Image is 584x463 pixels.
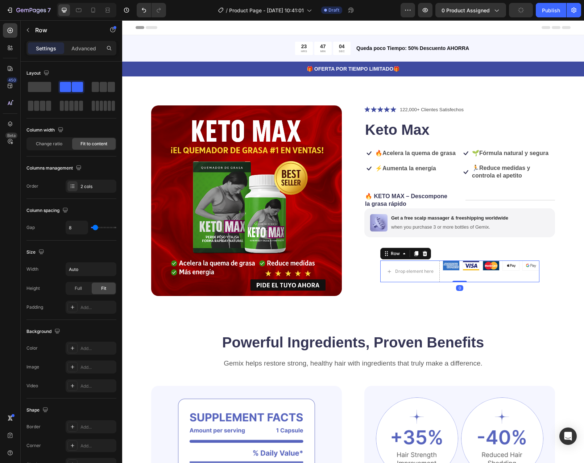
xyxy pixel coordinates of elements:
[234,25,347,31] strong: Queda poco Tiempo: 50% Descuento AHORRA
[273,248,311,254] div: Drop element here
[226,7,228,14] span: /
[242,172,332,188] div: Rich Text Editor. Editing area: main
[198,29,204,33] p: MIN
[278,87,341,92] span: 122,000+ Clientes Satisfechos
[36,141,62,147] span: Change ratio
[122,20,584,463] iframe: Design area
[559,427,577,445] div: Open Intercom Messenger
[361,241,377,250] img: gempages_432750572815254551-79972f48-667f-42d0-a858-9c748da57068.png
[350,145,357,151] span: 🏃
[26,125,65,135] div: Column width
[321,241,337,250] img: gempages_432750572815254551-a739e588-df2a-4412-b6b9-9fd0010151fa.png
[328,7,339,13] span: Draft
[253,145,260,151] span: ⚡
[357,130,426,136] strong: Fórmula natural y segura
[26,442,41,449] div: Corner
[80,345,115,352] div: Add...
[242,99,433,120] h1: Keto Max
[401,241,417,250] img: gempages_432750572815254551-50576910-49f7-4ca6-9684-eab855df947e.png
[35,26,97,34] p: Row
[26,304,43,310] div: Padding
[75,285,82,292] span: Full
[36,45,56,52] p: Settings
[80,443,115,449] div: Add...
[3,3,54,17] button: 7
[101,285,106,292] span: Fit
[334,265,341,271] div: 0
[185,46,277,51] strong: 🎁 OFERTA POR TIEMPO LIMITADO🎁
[267,230,279,237] div: Row
[26,183,38,189] div: Order
[30,339,432,348] p: Gemix helps restore strong, healthy hair with ingredients that truly make a difference.
[26,266,38,272] div: Width
[26,327,62,337] div: Background
[253,130,260,136] span: 🔥
[260,130,334,136] strong: Acelera la quema de grasa
[137,3,166,17] div: Undo/Redo
[349,129,427,138] div: Rich Text Editor. Editing area: main
[349,143,433,160] div: Rich Text Editor. Editing area: main
[26,405,50,415] div: Shape
[26,424,41,430] div: Border
[7,77,17,83] div: 450
[435,3,506,17] button: 0 product assigned
[198,23,204,29] div: 47
[217,23,223,29] div: 04
[26,163,83,173] div: Columns management
[80,383,115,389] div: Add...
[47,6,51,14] p: 7
[80,364,115,371] div: Add...
[341,241,357,250] img: gempages_432750572815254551-c4b8628c-4f06-40e9-915f-d730337df1e5.png
[269,195,386,201] p: Get a free scalp massager & freeshipping worldwide
[350,130,357,136] span: 🌱
[71,45,96,52] p: Advanced
[217,29,223,33] p: SEC
[260,145,314,151] strong: Aumenta la energía
[269,204,386,210] p: when you purchase 3 or more bottles of Gemix.
[80,141,107,147] span: Fit to content
[252,129,334,138] div: Rich Text Editor. Editing area: main
[252,144,315,153] div: Rich Text Editor. Editing area: main
[179,29,185,33] p: HRS
[26,68,51,78] div: Layout
[5,133,17,138] div: Beta
[536,3,566,17] button: Publish
[248,194,265,211] img: gempages_432750572815254551-0d41f634-7d11-4d13-8663-83420929b25e.png
[339,377,421,459] img: gempages_432750572815254551-6e22f71e-9be9-476e-806b-29338532fb63.png
[66,221,88,234] input: Auto
[381,241,397,250] img: gempages_432750572815254551-1aaba532-a221-4682-955d-9ddfeeef0a57.png
[80,424,115,430] div: Add...
[179,23,185,29] div: 23
[277,85,342,94] div: Rich Text Editor. Editing area: main
[229,7,304,14] span: Product Page - [DATE] 10:41:01
[26,206,70,216] div: Column spacing
[542,7,560,14] div: Publish
[350,145,408,158] strong: Reduce medidas y controla el apetito
[26,345,38,351] div: Color
[26,224,35,231] div: Gap
[233,24,448,33] div: Rich Text Editor. Editing area: main
[66,263,116,276] input: Auto
[29,312,433,332] h2: Powerful Ingredients, Proven Benefits
[26,364,39,370] div: Image
[80,304,115,311] div: Add...
[243,173,325,187] strong: 🔥 KETO MAX – Descompone la grasa rápido
[26,383,38,389] div: Video
[442,7,490,14] span: 0 product assigned
[26,247,46,257] div: Size
[80,183,115,190] div: 2 cols
[254,377,336,459] img: gempages_432750572815254551-84c71217-4c58-4145-a2a5-937282b23479.png
[26,285,40,292] div: Height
